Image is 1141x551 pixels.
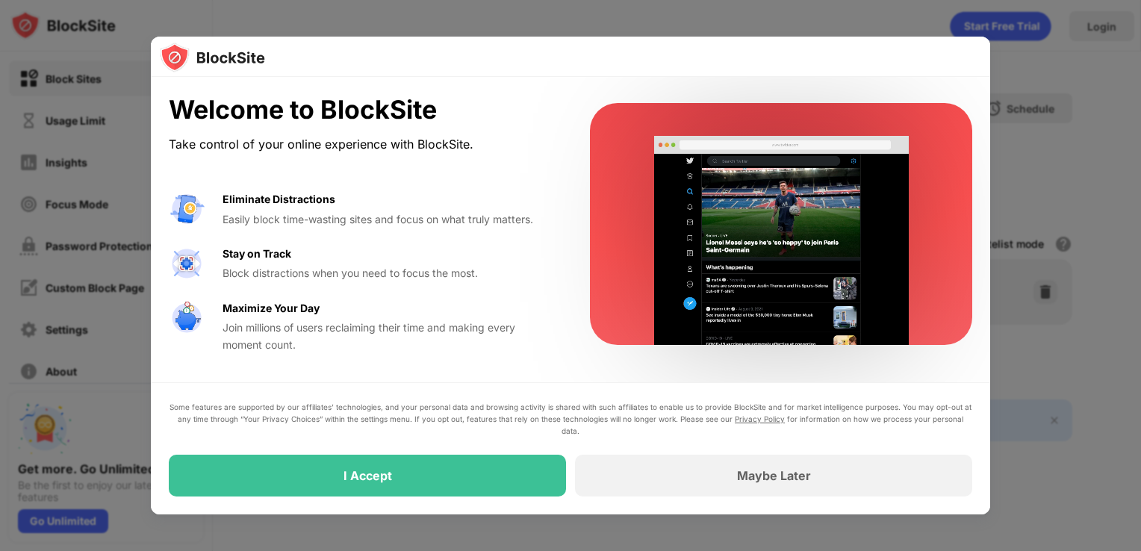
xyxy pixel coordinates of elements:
[223,320,554,353] div: Join millions of users reclaiming their time and making every moment count.
[735,414,785,423] a: Privacy Policy
[343,468,392,483] div: I Accept
[834,15,1126,167] iframe: Sign in with Google Dialog
[223,300,320,317] div: Maximize Your Day
[223,191,335,208] div: Eliminate Distractions
[169,246,205,281] img: value-focus.svg
[169,300,205,336] img: value-safe-time.svg
[223,265,554,281] div: Block distractions when you need to focus the most.
[169,401,972,437] div: Some features are supported by our affiliates’ technologies, and your personal data and browsing ...
[160,43,265,72] img: logo-blocksite.svg
[223,211,554,228] div: Easily block time-wasting sites and focus on what truly matters.
[169,134,554,155] div: Take control of your online experience with BlockSite.
[169,95,554,125] div: Welcome to BlockSite
[223,246,291,262] div: Stay on Track
[169,191,205,227] img: value-avoid-distractions.svg
[737,468,811,483] div: Maybe Later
